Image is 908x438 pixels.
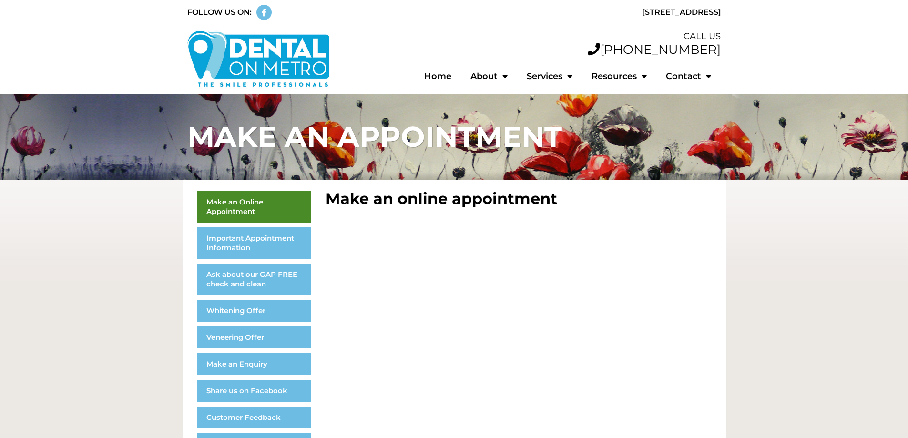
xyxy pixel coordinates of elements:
[339,65,721,87] nav: Menu
[187,122,721,151] h1: MAKE AN APPOINTMENT
[656,65,721,87] a: Contact
[582,65,656,87] a: Resources
[326,191,712,206] h2: Make an online appointment
[461,65,517,87] a: About
[197,380,311,402] a: Share us on Facebook
[197,407,311,428] a: Customer Feedback
[459,7,721,18] div: [STREET_ADDRESS]
[197,227,311,259] a: Important Appointment Information
[197,191,311,223] a: Make an Online Appointment
[339,30,721,43] div: CALL US
[197,353,311,375] a: Make an Enquiry
[187,7,252,18] div: FOLLOW US ON:
[197,264,311,295] a: Ask about our GAP FREE check and clean
[197,326,311,348] a: Veneering Offer
[197,300,311,322] a: Whitening Offer
[415,65,461,87] a: Home
[517,65,582,87] a: Services
[588,42,721,57] a: [PHONE_NUMBER]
